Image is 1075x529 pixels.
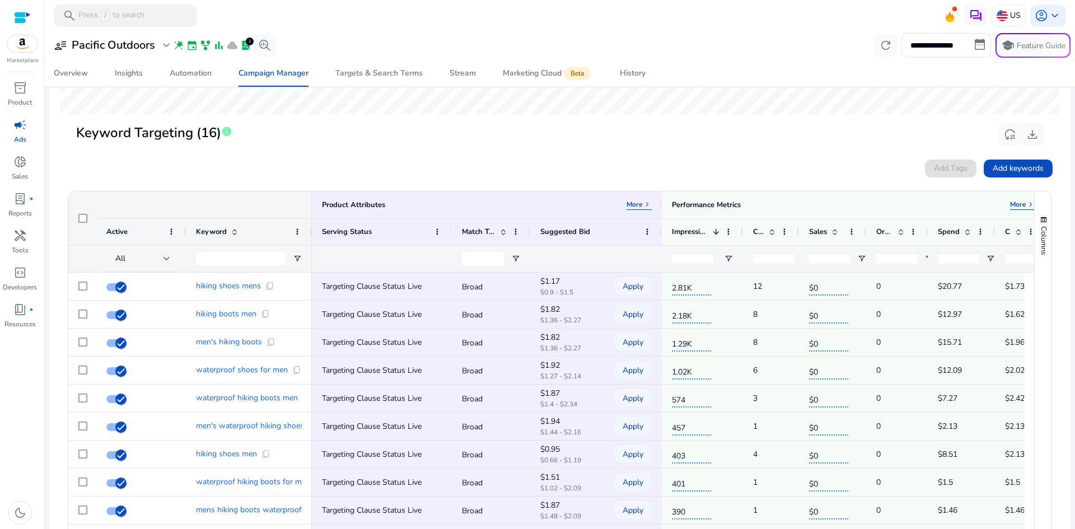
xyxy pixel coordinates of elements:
[322,281,422,292] span: Targeting Clause Status Live
[1005,387,1025,410] p: $2.42
[100,10,110,22] span: /
[1005,359,1025,382] p: $2.02
[809,388,848,408] span: $0
[3,282,37,292] p: Developers
[614,389,652,407] button: Apply
[672,227,708,237] span: Impressions
[614,305,652,323] button: Apply
[462,443,520,466] p: Broad
[540,446,596,453] p: $0.95
[938,275,962,298] p: $20.77
[196,478,311,486] span: waterproof hiking boots for me...
[809,227,827,237] span: Sales
[809,305,848,324] span: $0
[1010,6,1021,25] p: US
[614,277,652,295] button: Apply
[938,387,957,410] p: $7.27
[614,445,652,463] button: Apply
[78,10,144,22] p: Press to search
[1005,331,1025,354] p: $1.96
[240,40,251,51] span: lab_profile
[809,277,848,296] span: $0
[196,338,262,346] span: men's hiking boots
[462,303,520,326] p: Broad
[13,118,27,132] span: campaign
[12,171,28,181] p: Sales
[196,422,304,430] span: men's waterproof hiking shoes
[753,359,758,382] p: 6
[938,331,962,354] p: $15.71
[540,373,596,380] p: $1.27 - $2.14
[196,282,261,290] span: hiking shoes mens
[511,254,520,263] button: Open Filter Menu
[938,303,962,326] p: $12.97
[267,338,275,347] span: content_copy
[8,97,32,107] p: Product
[462,252,504,265] input: Match Type Filter Input
[672,277,711,296] span: 2.81K
[924,254,933,263] button: Open Filter Menu
[12,245,29,255] p: Tools
[322,200,385,210] div: Product Attributes
[623,359,643,382] span: Apply
[623,331,643,354] span: Apply
[614,501,652,519] button: Apply
[1010,200,1026,209] p: More
[993,162,1044,174] span: Add keywords
[672,361,711,380] span: 1.02K
[239,69,309,77] div: Campaign Manager
[322,227,372,237] span: Serving Status
[1005,303,1025,326] p: $1.62
[876,359,881,382] p: 0
[753,415,758,438] p: 1
[876,387,881,410] p: 0
[196,394,298,402] span: waterproof hiking boots men
[540,317,596,324] p: $1.36 - $2.27
[1005,471,1020,494] p: $1.5
[186,40,198,51] span: event
[322,309,422,320] span: Targeting Clause Status Live
[196,450,257,458] span: hiking shoes men
[875,34,897,57] button: refresh
[213,40,225,51] span: bar_chart
[614,473,652,491] button: Apply
[1048,9,1062,22] span: keyboard_arrow_down
[63,9,76,22] span: search
[724,254,733,263] button: Open Filter Menu
[876,331,881,354] p: 0
[196,506,302,514] span: mens hiking boots waterproof
[809,500,848,519] span: $0
[857,254,866,263] button: Open Filter Menu
[938,227,960,237] span: Spend
[322,337,422,348] span: Targeting Clause Status Live
[753,471,758,494] p: 1
[879,39,892,52] span: refresh
[672,500,711,519] span: 390
[1039,226,1049,255] span: Columns
[540,401,596,408] p: $1.4 - $2.34
[246,38,254,45] div: 2
[265,282,274,291] span: content_copy
[809,361,848,380] span: $0
[997,10,1008,21] img: us.svg
[623,443,643,466] span: Apply
[540,390,596,397] p: $1.87
[13,266,27,279] span: code_blocks
[540,474,596,481] p: $1.51
[672,472,711,491] span: 401
[540,334,596,341] p: $1.82
[29,196,34,201] span: fiber_manual_record
[258,39,272,52] span: search_insights
[938,359,962,382] p: $12.09
[753,331,758,354] p: 8
[623,275,643,298] span: Apply
[540,227,590,237] span: Suggested Bid
[876,443,881,466] p: 0
[13,303,27,316] span: book_4
[462,415,520,438] p: Broad
[876,499,881,522] p: 0
[322,365,422,376] span: Targeting Clause Status Live
[623,415,643,438] span: Apply
[564,67,591,80] span: Beta
[672,333,711,352] span: 1.29K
